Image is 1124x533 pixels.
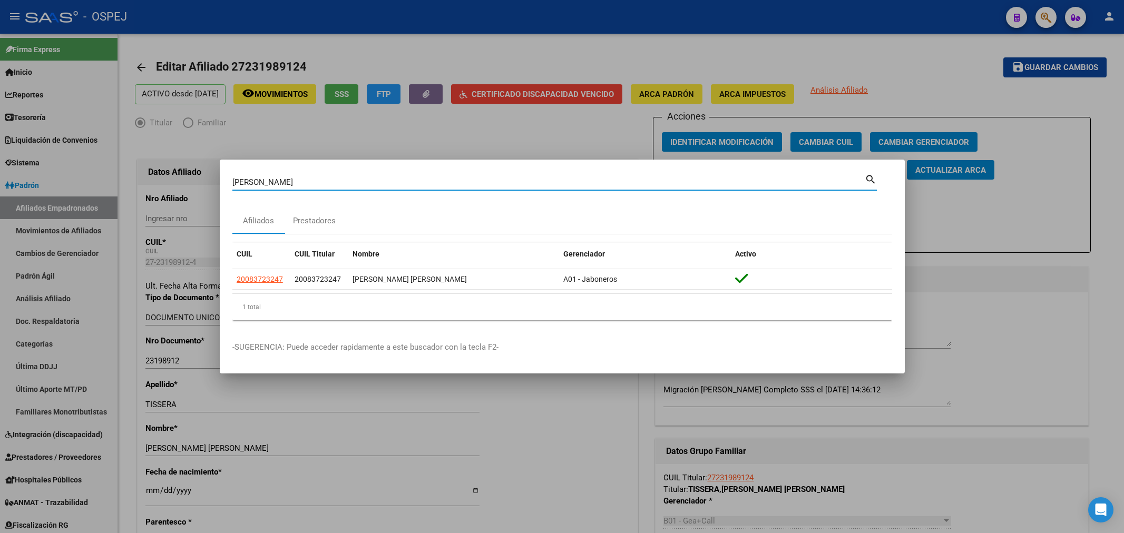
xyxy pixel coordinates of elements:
div: 1 total [232,294,892,320]
span: 20083723247 [295,275,341,283]
span: CUIL Titular [295,250,335,258]
mat-icon: search [865,172,877,185]
datatable-header-cell: Gerenciador [559,243,731,265]
span: Gerenciador [563,250,605,258]
div: Afiliados [243,215,274,227]
div: Open Intercom Messenger [1088,497,1113,522]
datatable-header-cell: Activo [731,243,892,265]
datatable-header-cell: CUIL Titular [290,243,348,265]
span: A01 - Jaboneros [563,275,617,283]
div: [PERSON_NAME] [PERSON_NAME] [353,273,555,285]
p: -SUGERENCIA: Puede acceder rapidamente a este buscador con la tecla F2- [232,341,892,353]
span: Activo [735,250,756,258]
datatable-header-cell: Nombre [348,243,559,265]
span: 20083723247 [237,275,283,283]
datatable-header-cell: CUIL [232,243,290,265]
span: CUIL [237,250,252,258]
span: Nombre [353,250,379,258]
div: Prestadores [293,215,336,227]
